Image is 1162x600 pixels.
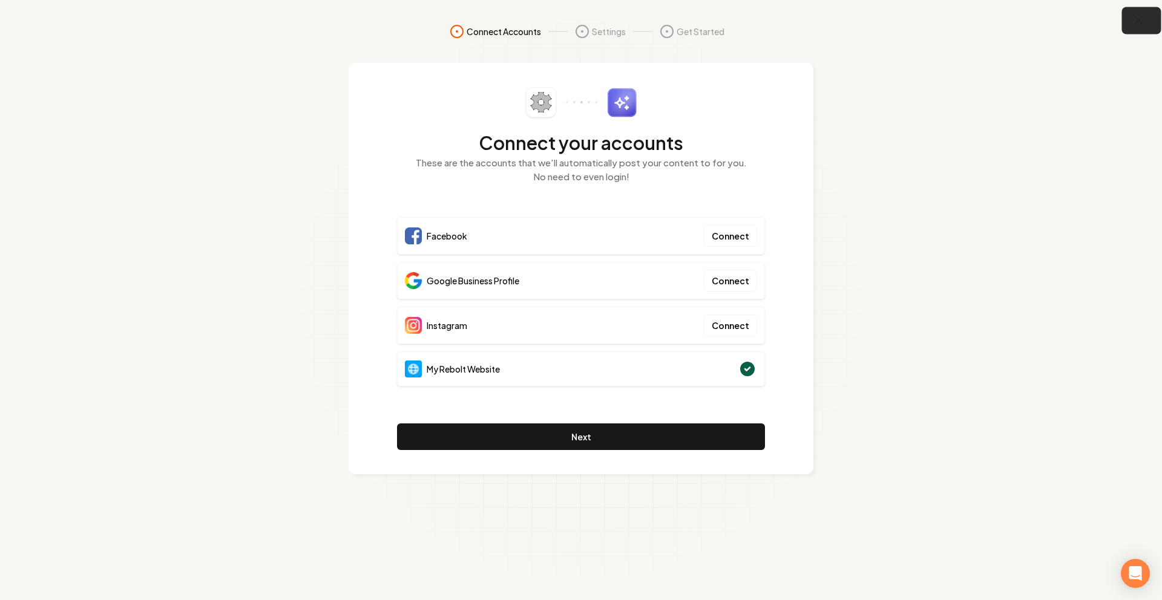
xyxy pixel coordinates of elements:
img: Facebook [405,227,422,244]
img: Google [405,272,422,289]
button: Next [397,423,765,450]
p: These are the accounts that we'll automatically post your content to for you. No need to even login! [397,156,765,183]
img: connector-dots.svg [566,101,597,103]
h2: Connect your accounts [397,132,765,154]
img: Website [405,360,422,377]
span: My Rebolt Website [427,363,500,375]
span: Instagram [427,319,467,331]
span: Settings [592,25,626,37]
span: Google Business Profile [427,275,519,287]
button: Connect [704,315,757,336]
img: sparkles.svg [607,88,637,117]
button: Connect [704,225,757,247]
span: Get Started [677,25,724,37]
div: Open Intercom Messenger [1121,559,1150,588]
span: Connect Accounts [467,25,541,37]
img: Instagram [405,317,422,334]
span: Facebook [427,230,467,242]
button: Connect [704,270,757,292]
